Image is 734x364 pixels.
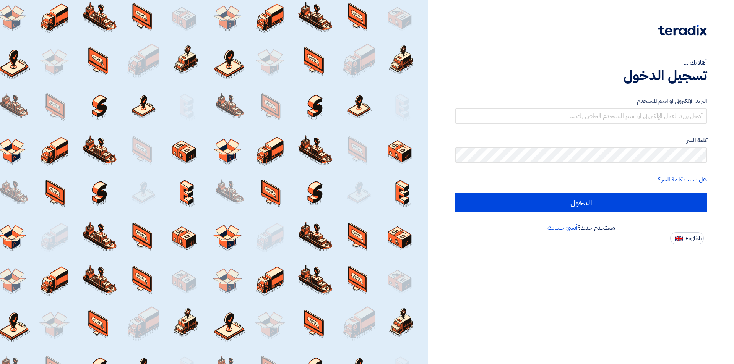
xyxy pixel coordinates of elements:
a: هل نسيت كلمة السر؟ [658,175,707,184]
img: en-US.png [675,236,683,241]
input: الدخول [455,193,707,212]
input: أدخل بريد العمل الإلكتروني او اسم المستخدم الخاص بك ... [455,108,707,124]
label: البريد الإلكتروني او اسم المستخدم [455,97,707,105]
h1: تسجيل الدخول [455,67,707,84]
button: English [670,232,704,244]
img: Teradix logo [658,25,707,36]
a: أنشئ حسابك [547,223,578,232]
div: مستخدم جديد؟ [455,223,707,232]
label: كلمة السر [455,136,707,145]
span: English [685,236,702,241]
div: أهلا بك ... [455,58,707,67]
